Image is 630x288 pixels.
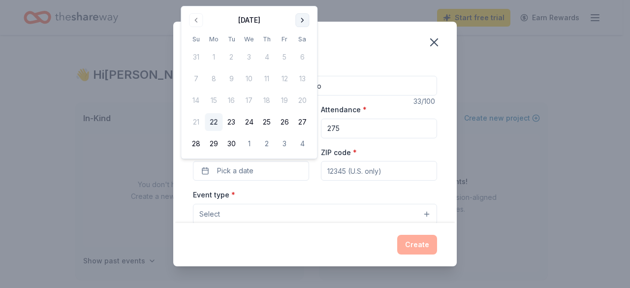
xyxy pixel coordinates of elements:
button: Go to previous month [189,13,203,27]
button: 26 [276,113,293,131]
button: 22 [205,113,222,131]
button: 29 [205,135,222,153]
th: Wednesday [240,34,258,44]
button: 23 [222,113,240,131]
div: 33 /100 [413,96,437,107]
button: 1 [240,135,258,153]
th: Friday [276,34,293,44]
span: Select [199,208,220,220]
button: 24 [240,113,258,131]
button: Go to next month [295,13,309,27]
label: Attendance [321,105,367,115]
th: Monday [205,34,222,44]
th: Thursday [258,34,276,44]
label: ZIP code [321,148,357,158]
span: Pick a date [217,165,253,177]
th: Tuesday [222,34,240,44]
div: [DATE] [238,14,260,26]
button: 25 [258,113,276,131]
button: 4 [293,135,311,153]
th: Saturday [293,34,311,44]
button: 28 [187,135,205,153]
button: 30 [222,135,240,153]
th: Sunday [187,34,205,44]
label: Event type [193,190,235,200]
input: 12345 (U.S. only) [321,161,437,181]
button: Pick a date [193,161,309,181]
button: Select [193,204,437,224]
button: 2 [258,135,276,153]
button: 3 [276,135,293,153]
input: 20 [321,119,437,138]
button: 27 [293,113,311,131]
